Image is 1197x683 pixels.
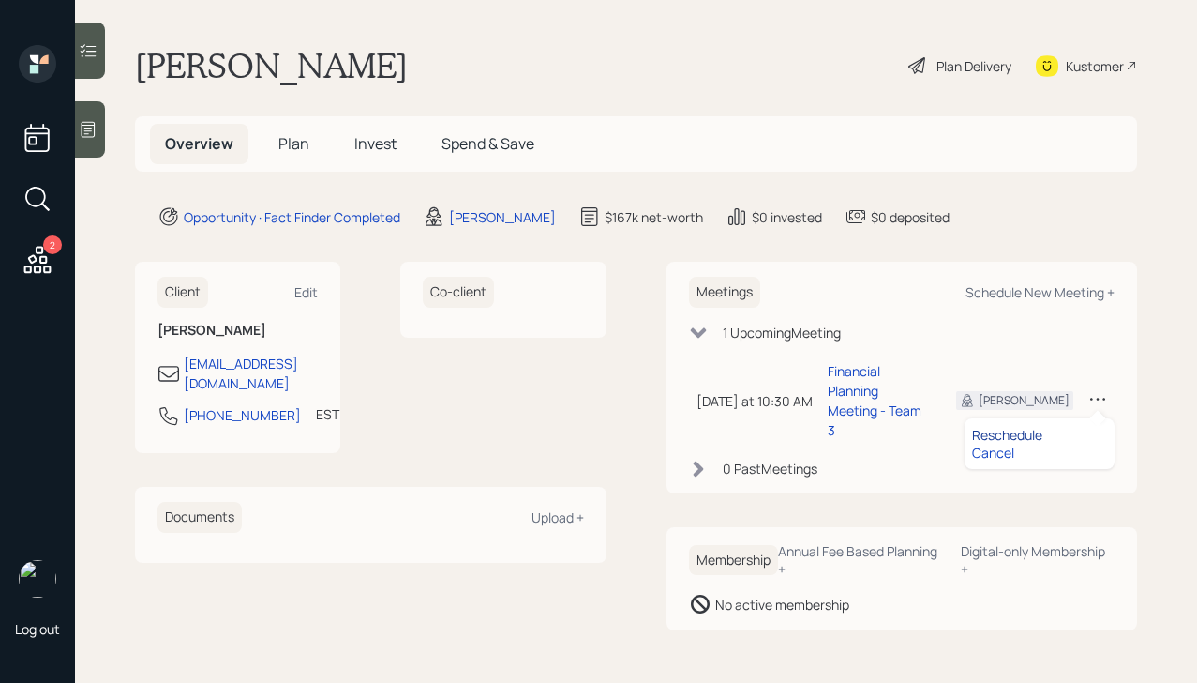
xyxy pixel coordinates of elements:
div: Kustomer [1066,56,1124,76]
div: $0 invested [752,207,822,227]
div: No active membership [715,595,849,615]
div: Log out [15,620,60,638]
div: Digital-only Membership + [961,542,1115,578]
div: [EMAIL_ADDRESS][DOMAIN_NAME] [184,354,318,393]
img: aleksandra-headshot.png [19,560,56,598]
div: Annual Fee Based Planning + [778,542,947,578]
div: Cancel [972,444,1107,462]
div: 2 [43,235,62,254]
div: [PHONE_NUMBER] [184,405,301,425]
h1: [PERSON_NAME] [135,45,408,86]
h6: Documents [157,502,242,533]
h6: [PERSON_NAME] [157,323,318,339]
h6: Co-client [423,277,494,308]
div: Opportunity · Fact Finder Completed [184,207,400,227]
span: Spend & Save [441,133,534,154]
h6: Meetings [689,277,760,308]
div: Upload + [531,508,584,526]
h6: Membership [689,545,778,576]
div: [PERSON_NAME] [979,392,1070,409]
div: EST [316,404,339,424]
div: Plan Delivery [936,56,1011,76]
div: [DATE] at 10:30 AM [696,391,813,411]
div: Schedule New Meeting + [965,283,1115,301]
span: Invest [354,133,397,154]
div: $0 deposited [871,207,950,227]
div: Financial Planning Meeting - Team 3 [828,361,927,440]
span: Plan [278,133,309,154]
span: Overview [165,133,233,154]
div: 0 Past Meeting s [723,459,817,478]
div: $167k net-worth [605,207,703,227]
div: 1 Upcoming Meeting [723,323,841,342]
div: Edit [294,283,318,301]
h6: Client [157,277,208,308]
div: Reschedule [972,426,1107,444]
div: [PERSON_NAME] [449,207,556,227]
